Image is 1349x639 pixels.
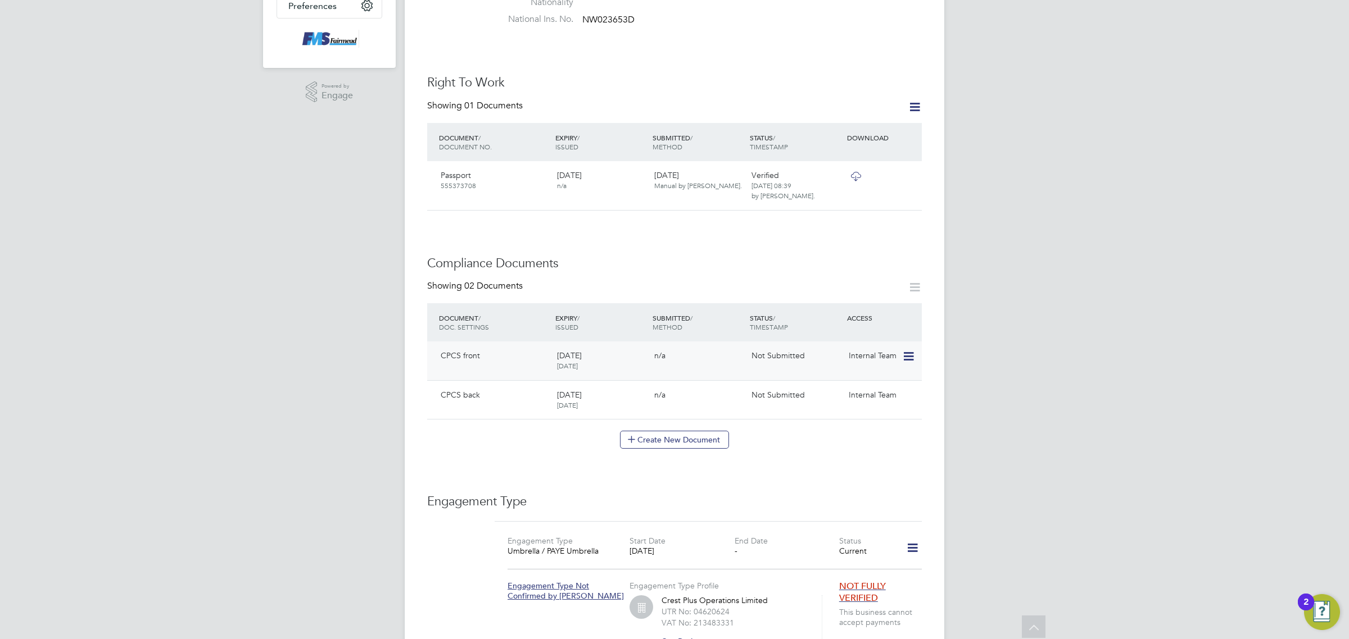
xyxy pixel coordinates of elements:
[654,350,666,360] span: n/a
[844,127,922,148] div: DOWNLOAD
[277,30,382,48] a: Go to home page
[427,494,922,510] h3: Engagement Type
[839,536,861,546] label: Status
[322,91,353,101] span: Engage
[773,133,775,142] span: /
[427,280,525,292] div: Showing
[557,350,582,360] span: [DATE]
[495,13,573,25] label: National Ins. No.
[662,606,730,617] label: UTR No: 04620624
[630,581,719,591] label: Engagement Type Profile
[747,308,844,337] div: STATUS
[750,322,788,331] span: TIMESTAMP
[620,431,729,449] button: Create New Document
[582,14,635,25] span: NW023653D
[288,1,337,11] span: Preferences
[427,255,922,272] h3: Compliance Documents
[844,308,922,328] div: ACCESS
[478,313,481,322] span: /
[752,170,779,180] span: Verified
[441,390,480,400] span: CPCS back
[508,546,612,556] div: Umbrella / PAYE Umbrella
[439,142,492,151] span: DOCUMENT NO.
[752,191,815,200] span: by [PERSON_NAME].
[690,313,692,322] span: /
[577,133,580,142] span: /
[750,142,788,151] span: TIMESTAMP
[839,607,926,627] span: This business cannot accept payments
[300,30,359,48] img: f-mead-logo-retina.png
[439,322,489,331] span: DOC. SETTINGS
[849,390,897,400] span: Internal Team
[653,322,682,331] span: METHOD
[773,313,775,322] span: /
[553,166,650,195] div: [DATE]
[553,127,650,157] div: EXPIRY
[441,181,476,190] span: 555373708
[690,133,692,142] span: /
[306,81,354,103] a: Powered byEngage
[662,618,734,628] label: VAT No: 213483331
[427,75,922,91] h3: Right To Work
[464,100,523,111] span: 01 Documents
[650,308,747,337] div: SUBMITTED
[508,536,573,546] label: Engagement Type
[508,581,624,601] span: Engagement Type Not Confirmed by [PERSON_NAME]
[322,81,353,91] span: Powered by
[630,536,666,546] label: Start Date
[630,546,734,556] div: [DATE]
[839,581,886,604] span: NOT FULLY VERIFIED
[1303,602,1309,617] div: 2
[555,142,578,151] span: ISSUED
[557,390,582,400] span: [DATE]
[654,181,742,190] span: Manual by [PERSON_NAME].
[557,181,567,190] span: n/a
[747,127,844,157] div: STATUS
[650,127,747,157] div: SUBMITTED
[557,361,578,370] span: [DATE]
[849,350,897,360] span: Internal Team
[436,308,553,337] div: DOCUMENT
[436,127,553,157] div: DOCUMENT
[577,313,580,322] span: /
[557,400,578,409] span: [DATE]
[839,546,891,556] div: Current
[752,181,791,190] span: [DATE] 08:39
[427,100,525,112] div: Showing
[735,546,839,556] div: -
[752,350,805,360] span: Not Submitted
[653,142,682,151] span: METHOD
[735,536,768,546] label: End Date
[441,350,480,360] span: CPCS front
[436,166,553,195] div: Passport
[1304,594,1340,630] button: Open Resource Center, 2 new notifications
[650,166,747,195] div: [DATE]
[654,390,666,400] span: n/a
[555,322,578,331] span: ISSUED
[464,280,523,291] span: 02 Documents
[553,308,650,337] div: EXPIRY
[478,133,481,142] span: /
[752,390,805,400] span: Not Submitted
